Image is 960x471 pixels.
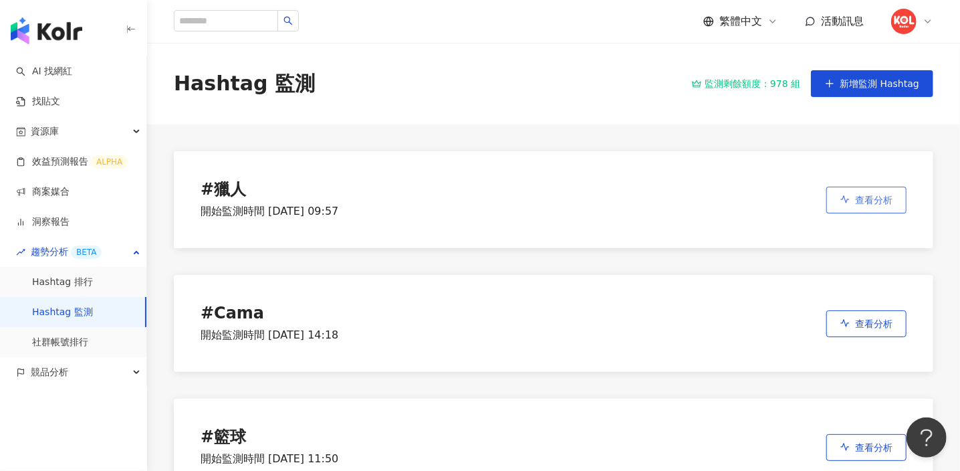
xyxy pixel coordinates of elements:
[32,336,88,349] a: 社群帳號排行
[855,442,892,453] span: 查看分析
[201,452,338,466] div: 開始監測時間 [DATE] 11:50
[825,79,834,88] span: plus
[826,310,907,337] button: 查看分析
[201,428,338,447] div: # 籃球
[32,306,93,319] a: Hashtag 監測
[840,78,919,89] span: 新增監測 Hashtag
[32,276,93,289] a: Hashtag 排行
[826,434,907,461] button: 查看分析
[16,185,70,199] a: 商案媒合
[31,116,59,147] span: 資源庫
[201,328,338,343] div: 開始監測時間 [DATE] 14:18
[821,15,864,27] span: 活動訊息
[11,17,82,44] img: logo
[16,248,25,257] span: rise
[201,204,338,219] div: 開始監測時間 [DATE] 09:57
[174,70,315,98] div: Hashtag 監測
[201,304,338,323] div: # Cama
[907,417,947,458] iframe: Help Scout Beacon - Open
[31,237,102,267] span: 趨勢分析
[201,181,338,199] div: # 獵人
[71,246,102,259] div: BETA
[16,95,60,108] a: 找貼文
[31,357,68,387] span: 競品分析
[855,195,892,205] span: 查看分析
[855,318,892,329] span: 查看分析
[16,215,70,229] a: 洞察報告
[719,14,762,29] span: 繁體中文
[826,187,907,213] button: 查看分析
[283,16,293,25] span: search
[891,9,917,34] img: KOLRadar_logo.jpeg
[16,65,72,78] a: searchAI 找網紅
[16,155,128,169] a: 效益預測報告ALPHA
[692,79,800,88] div: 監測剩餘額度：978 組
[811,70,933,97] button: 新增監測 Hashtag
